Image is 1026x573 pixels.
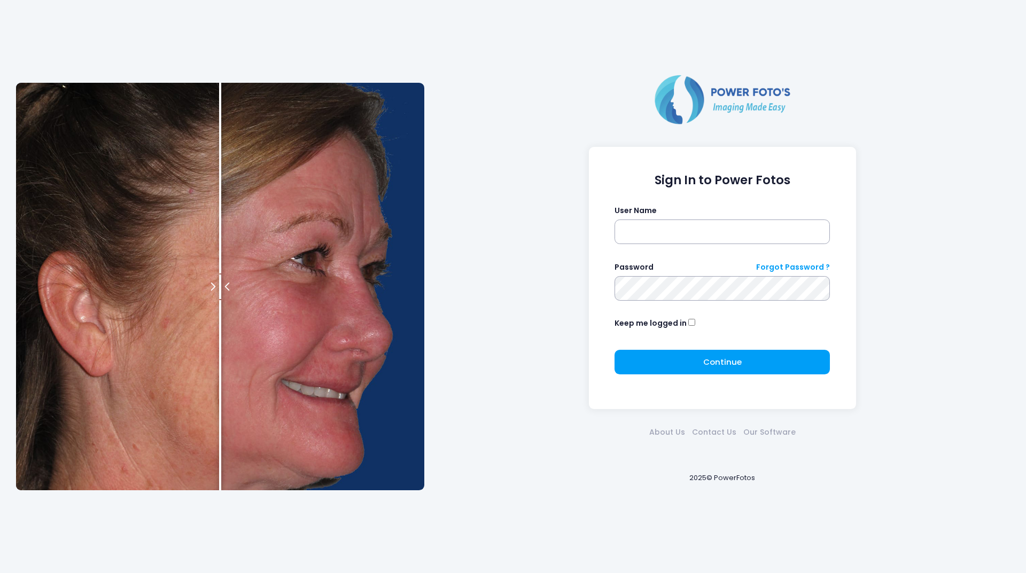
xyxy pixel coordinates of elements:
label: User Name [615,205,657,216]
a: Contact Us [688,427,740,438]
a: Our Software [740,427,799,438]
a: About Us [646,427,688,438]
label: Keep me logged in [615,318,687,329]
span: Continue [703,356,742,367]
a: Forgot Password ? [756,262,830,273]
img: Logo [650,73,795,126]
div: 2025© PowerFotos [434,455,1010,500]
button: Continue [615,350,830,374]
label: Password [615,262,654,273]
h1: Sign In to Power Fotos [615,173,830,187]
